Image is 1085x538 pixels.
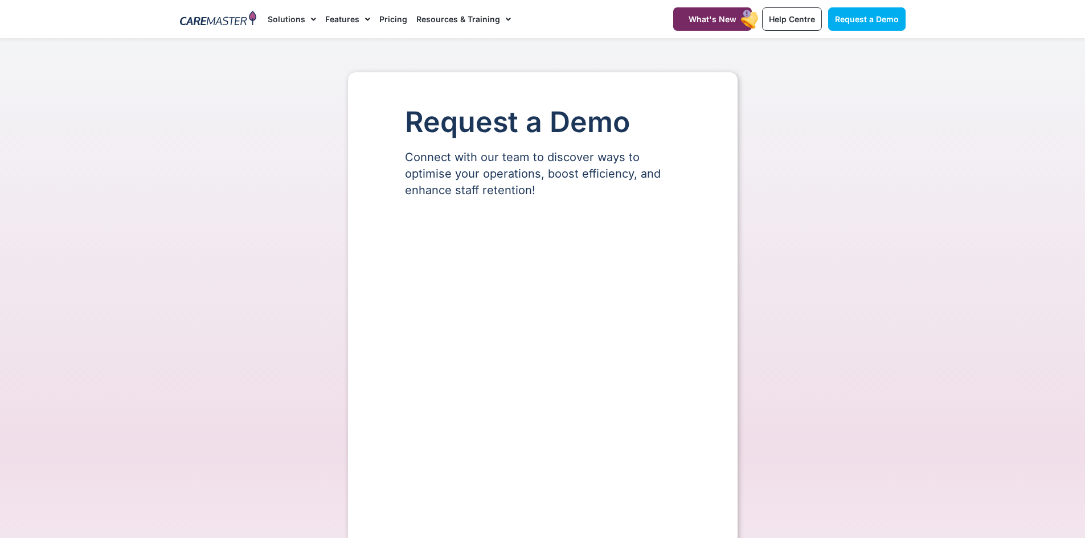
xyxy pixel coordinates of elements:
[835,14,899,24] span: Request a Demo
[689,14,736,24] span: What's New
[405,106,681,138] h1: Request a Demo
[405,149,681,199] p: Connect with our team to discover ways to optimise your operations, boost efficiency, and enhance...
[673,7,752,31] a: What's New
[762,7,822,31] a: Help Centre
[769,14,815,24] span: Help Centre
[180,11,257,28] img: CareMaster Logo
[828,7,906,31] a: Request a Demo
